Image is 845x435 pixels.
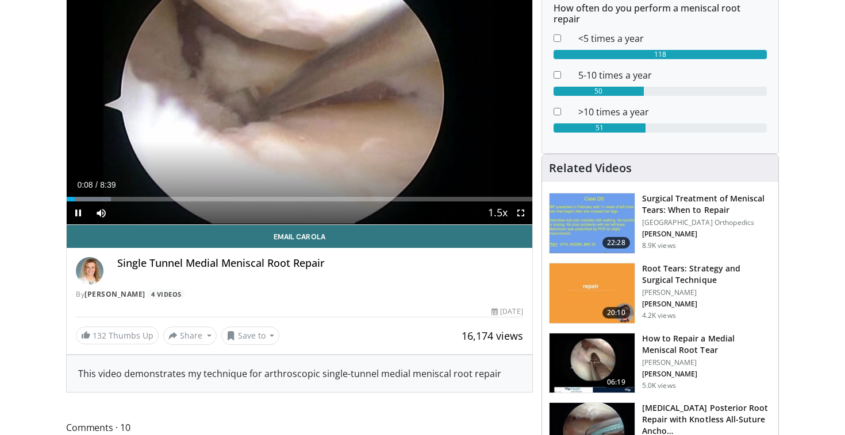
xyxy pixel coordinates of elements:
[66,420,533,435] span: Comments 10
[642,333,771,356] h3: How to Repair a Medial Meniscal Root Tear
[67,201,90,224] button: Pause
[554,87,644,96] div: 50
[554,50,767,59] div: 118
[93,330,106,341] span: 132
[549,333,771,394] a: 06:19 How to Repair a Medial Meniscal Root Tear [PERSON_NAME] [PERSON_NAME] 5.0K views
[570,105,775,119] dd: >10 times a year
[550,193,635,253] img: 73f26c0b-5ccf-44fc-8ea3-fdebfe20c8f0.150x105_q85_crop-smart_upscale.jpg
[642,193,771,216] h3: Surgical Treatment of Meniscal Tears: When to Repair
[67,197,532,201] div: Progress Bar
[76,327,159,344] a: 132 Thumbs Up
[642,263,771,286] h3: Root Tears: Strategy and Surgical Technique
[642,370,771,379] p: [PERSON_NAME]
[163,327,217,345] button: Share
[642,218,771,227] p: [GEOGRAPHIC_DATA] Orthopedics
[100,180,116,189] span: 8:39
[642,241,676,250] p: 8.9K views
[550,263,635,323] img: c4e7adc3-e1bb-45b8-8ec3-d6da9a633c9b.150x105_q85_crop-smart_upscale.jpg
[642,230,771,239] p: [PERSON_NAME]
[509,201,532,224] button: Fullscreen
[84,289,145,299] a: [PERSON_NAME]
[117,257,523,270] h4: Single Tunnel Medial Meniscal Root Repair
[67,225,532,248] a: Email Carola
[570,68,775,82] dd: 5-10 times a year
[90,201,113,224] button: Mute
[642,288,771,297] p: [PERSON_NAME]
[95,180,98,189] span: /
[602,307,630,319] span: 20:10
[491,306,523,317] div: [DATE]
[642,311,676,320] p: 4.2K views
[554,123,646,133] div: 51
[642,300,771,309] p: [PERSON_NAME]
[147,289,185,299] a: 4 Videos
[78,367,521,380] div: This video demonstrates my technique for arthroscopic single-tunnel medial meniscal root repair
[550,333,635,393] img: 459eb0eb-0681-4a74-8233-8462a069027a.150x105_q85_crop-smart_upscale.jpg
[77,180,93,189] span: 0:08
[554,3,767,25] h6: How often do you perform a meniscal root repair
[462,329,523,343] span: 16,174 views
[642,381,676,390] p: 5.0K views
[76,289,523,300] div: By
[221,327,280,345] button: Save to
[549,193,771,254] a: 22:28 Surgical Treatment of Meniscal Tears: When to Repair [GEOGRAPHIC_DATA] Orthopedics [PERSON_...
[486,201,509,224] button: Playback Rate
[602,237,630,248] span: 22:28
[549,161,632,175] h4: Related Videos
[76,257,103,285] img: Avatar
[602,376,630,388] span: 06:19
[549,263,771,324] a: 20:10 Root Tears: Strategy and Surgical Technique [PERSON_NAME] [PERSON_NAME] 4.2K views
[570,32,775,45] dd: <5 times a year
[642,358,771,367] p: [PERSON_NAME]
